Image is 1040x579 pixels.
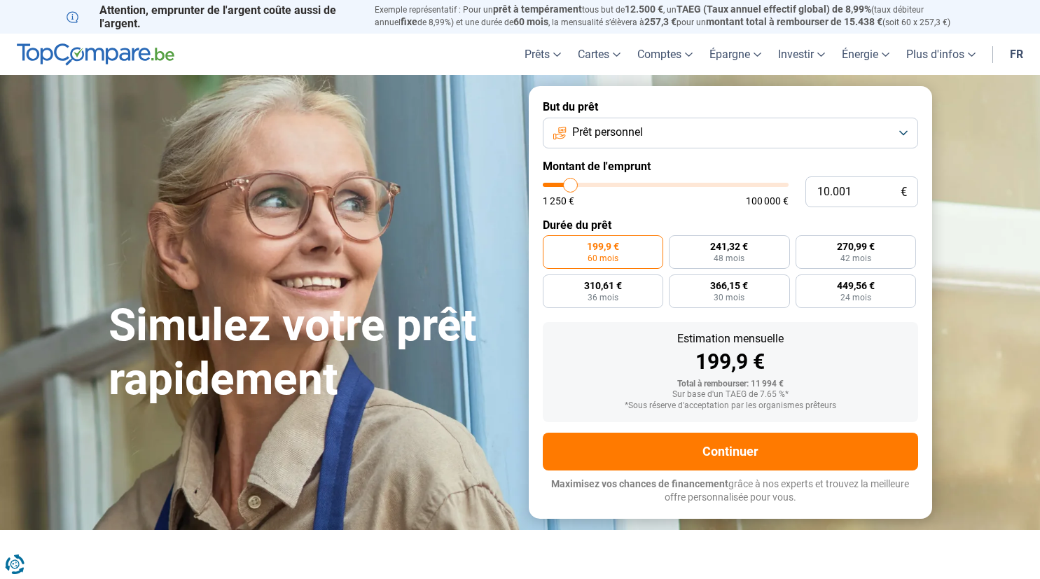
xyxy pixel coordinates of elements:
img: TopCompare [17,43,174,66]
span: fixe [401,16,417,27]
span: Maximisez vos chances de financement [551,478,728,489]
h1: Simulez votre prêt rapidement [109,299,512,407]
span: prêt à tempérament [493,4,582,15]
span: 24 mois [840,293,871,302]
a: fr [1001,34,1032,75]
a: Prêts [516,34,569,75]
span: 366,15 € [710,281,748,291]
div: Estimation mensuelle [554,333,907,344]
a: Épargne [701,34,770,75]
button: Continuer [543,433,918,470]
label: Montant de l'emprunt [543,160,918,173]
span: 42 mois [840,254,871,263]
span: 241,32 € [710,242,748,251]
a: Plus d'infos [898,34,984,75]
div: Total à rembourser: 11 994 € [554,379,907,389]
span: 1 250 € [543,196,574,206]
span: 270,99 € [837,242,875,251]
span: 100 000 € [746,196,789,206]
a: Comptes [629,34,701,75]
span: 12.500 € [625,4,663,15]
span: montant total à rembourser de 15.438 € [706,16,882,27]
span: 60 mois [588,254,618,263]
span: Prêt personnel [572,125,643,140]
div: *Sous réserve d'acceptation par les organismes prêteurs [554,401,907,411]
span: 60 mois [513,16,548,27]
a: Investir [770,34,833,75]
div: 199,9 € [554,351,907,372]
p: grâce à nos experts et trouvez la meilleure offre personnalisée pour vous. [543,477,918,505]
span: 310,61 € [584,281,622,291]
span: 257,3 € [644,16,677,27]
p: Exemple représentatif : Pour un tous but de , un (taux débiteur annuel de 8,99%) et une durée de ... [375,4,974,29]
span: 48 mois [714,254,744,263]
a: Énergie [833,34,898,75]
a: Cartes [569,34,629,75]
p: Attention, emprunter de l'argent coûte aussi de l'argent. [67,4,358,30]
span: € [901,186,907,198]
div: Sur base d'un TAEG de 7.65 %* [554,390,907,400]
button: Prêt personnel [543,118,918,148]
label: Durée du prêt [543,218,918,232]
span: 36 mois [588,293,618,302]
span: 199,9 € [587,242,619,251]
span: 30 mois [714,293,744,302]
label: But du prêt [543,100,918,113]
span: 449,56 € [837,281,875,291]
span: TAEG (Taux annuel effectif global) de 8,99% [677,4,871,15]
